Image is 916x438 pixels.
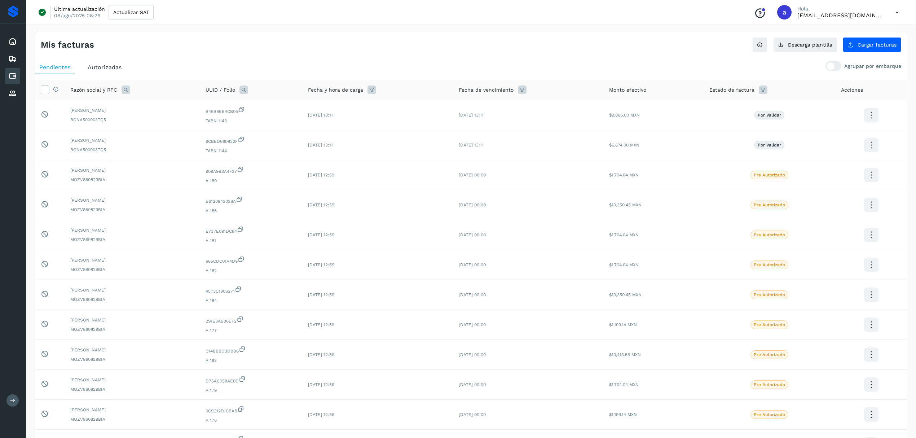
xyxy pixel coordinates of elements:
span: MOZV860829BIA [70,266,194,273]
span: Estado de factura [709,86,754,94]
span: $9,866.00 MXN [609,113,640,118]
span: [DATE] 13:11 [308,143,333,148]
button: Descarga plantilla [773,37,837,52]
button: Actualizar SAT [109,5,154,19]
p: 06/ago/2025 08:29 [54,12,101,19]
span: Cargar facturas [858,42,897,47]
span: [PERSON_NAME] [70,227,194,233]
span: $10,350.45 MXN [609,202,642,207]
span: Razón social y RFC [70,86,117,94]
span: BONA500903TQ5 [70,117,194,123]
span: [DATE] 12:59 [308,292,334,297]
span: [DATE] 13:11 [459,113,484,118]
span: Monto efectivo [609,86,646,94]
span: 909A9B3A4F37 [206,166,296,175]
span: TABN 1143 [206,118,296,124]
span: MOZV860829BIA [70,386,194,393]
span: $1,199.14 MXN [609,322,637,327]
span: $1,704.04 MXN [609,382,639,387]
span: MOZV860829BIA [70,326,194,333]
span: Autorizadas [88,64,122,71]
p: Hola, [797,6,884,12]
span: 685CDC01A4D9 [206,256,296,264]
p: Pre Autorizado [754,412,785,417]
p: Pre Autorizado [754,352,785,357]
span: 0C9C12D1CBAB [206,406,296,414]
span: UUID / Folio [206,86,235,94]
p: acruz@pakmailcentrooperativo.com [797,12,884,19]
span: A 186 [206,207,296,214]
span: [DATE] 00:00 [459,232,486,237]
span: [DATE] 00:00 [459,292,486,297]
span: Pendientes [39,64,70,71]
span: [DATE] 00:00 [459,412,486,417]
p: Pre Autorizado [754,292,785,297]
div: Cuentas por pagar [5,68,20,84]
span: A 184 [206,297,296,304]
p: Pre Autorizado [754,232,785,237]
span: MOZV860829BIA [70,236,194,243]
span: [PERSON_NAME] [70,317,194,323]
span: MOZV860829BIA [70,206,194,213]
span: MOZV860829BIA [70,416,194,422]
span: [PERSON_NAME] [70,347,194,353]
button: Cargar facturas [843,37,901,52]
span: A 182 [206,267,296,274]
p: Pre Autorizado [754,382,785,387]
span: [DATE] 00:00 [459,382,486,387]
span: [DATE] 12:59 [308,172,334,178]
span: MOZV860829BIA [70,176,194,183]
span: [DATE] 13:11 [308,113,333,118]
span: BONA500903TQ5 [70,146,194,153]
span: MOZV860829BIA [70,356,194,363]
span: $1,199.14 MXN [609,412,637,417]
span: [DATE] 00:00 [459,262,486,267]
span: Descarga plantilla [788,42,832,47]
span: A 181 [206,237,296,244]
span: [PERSON_NAME] [70,257,194,263]
span: A 180 [206,178,296,184]
span: B46B9EB4CB05 [206,106,296,115]
h4: Mis facturas [41,40,94,50]
span: [DATE] 00:00 [459,172,486,178]
span: $1,704.04 MXN [609,172,639,178]
span: [PERSON_NAME] [70,377,194,383]
span: A 183 [206,357,296,364]
p: Por validar [758,143,781,148]
span: $6,674.00 MXN [609,143,639,148]
span: A 177 [206,327,296,334]
span: [DATE] 12:59 [308,262,334,267]
span: $10,413.56 MXN [609,352,641,357]
span: A 176 [206,417,296,424]
span: Acciones [841,86,863,94]
span: A 179 [206,387,296,394]
div: Embarques [5,51,20,67]
span: [DATE] 00:00 [459,202,486,207]
span: Fecha de vencimiento [459,86,514,94]
p: Agrupar por embarque [844,63,901,69]
span: 9CBED660822F [206,136,296,145]
span: MOZV860829BIA [70,296,194,303]
span: E737E091DC84 [206,226,296,235]
p: Por validar [758,113,781,118]
span: 291E3AB36EF2 [206,316,296,324]
span: [DATE] 12:59 [308,322,334,327]
p: Pre Autorizado [754,172,785,178]
span: [PERSON_NAME] [70,137,194,144]
span: [DATE] 00:00 [459,352,486,357]
span: [DATE] 13:11 [459,143,484,148]
div: Inicio [5,34,20,49]
span: $1,704.04 MXN [609,232,639,237]
span: [DATE] 12:59 [308,232,334,237]
span: [DATE] 00:00 [459,322,486,327]
span: [PERSON_NAME] [70,287,194,293]
span: [DATE] 12:59 [308,202,334,207]
span: [DATE] 12:59 [308,412,334,417]
span: $1,704.04 MXN [609,262,639,267]
span: [PERSON_NAME] [70,167,194,174]
span: [PERSON_NAME] [70,407,194,413]
span: Actualizar SAT [113,10,149,15]
span: [DATE] 12:59 [308,382,334,387]
span: E6120943038A [206,196,296,205]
